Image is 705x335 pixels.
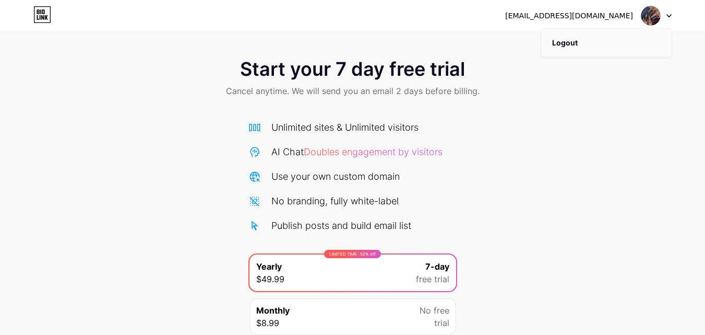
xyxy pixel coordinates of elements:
span: $49.99 [256,273,284,285]
li: Logout [542,29,671,57]
div: Unlimited sites & Unlimited visitors [271,120,419,134]
span: No free [420,304,449,317]
div: Publish posts and build email list [271,218,411,233]
span: Cancel anytime. We will send you an email 2 days before billing. [226,85,480,97]
span: trial [434,317,449,329]
div: [EMAIL_ADDRESS][DOMAIN_NAME] [505,10,633,21]
span: Start your 7 day free trial [240,59,465,79]
img: luxenails [641,6,661,26]
div: LIMITED TIME : 50% off [324,250,381,258]
span: $8.99 [256,317,279,329]
span: Yearly [256,260,282,273]
div: No branding, fully white-label [271,194,399,208]
div: Use your own custom domain [271,169,400,183]
span: Monthly [256,304,290,317]
div: AI Chat [271,145,443,159]
span: free trial [416,273,449,285]
span: 7-day [425,260,449,273]
span: Doubles engagement by visitors [304,146,443,157]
